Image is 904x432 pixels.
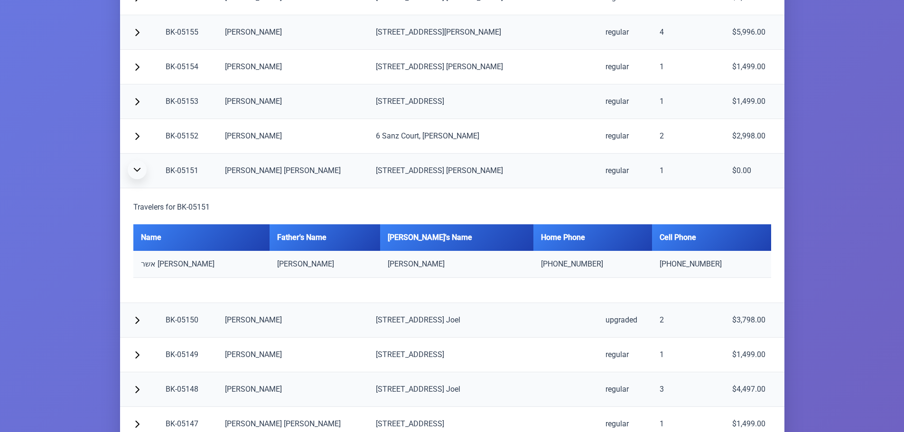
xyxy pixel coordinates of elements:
[158,119,218,154] td: BK-05152
[217,50,368,84] td: [PERSON_NAME]
[652,251,771,278] td: [PHONE_NUMBER]
[380,251,533,278] td: [PERSON_NAME]
[652,372,725,407] td: 3
[725,119,784,154] td: $2,998.00
[725,84,784,119] td: $1,499.00
[217,303,368,338] td: [PERSON_NAME]
[652,84,725,119] td: 1
[652,119,725,154] td: 2
[598,84,652,119] td: regular
[158,154,218,188] td: BK-05151
[217,154,368,188] td: [PERSON_NAME] [PERSON_NAME]
[725,15,784,50] td: $5,996.00
[217,84,368,119] td: [PERSON_NAME]
[217,372,368,407] td: [PERSON_NAME]
[158,50,218,84] td: BK-05154
[217,15,368,50] td: [PERSON_NAME]
[652,15,725,50] td: 4
[368,303,598,338] td: [STREET_ADDRESS] Joel
[368,372,598,407] td: [STREET_ADDRESS] Joel
[652,154,725,188] td: 1
[270,251,380,278] td: [PERSON_NAME]
[133,202,771,213] h5: Travelers for BK-05151
[598,338,652,372] td: regular
[217,119,368,154] td: [PERSON_NAME]
[368,15,598,50] td: [STREET_ADDRESS][PERSON_NAME]
[598,119,652,154] td: regular
[133,251,270,278] td: אשר [PERSON_NAME]
[368,119,598,154] td: 6 Sanz Court, [PERSON_NAME]
[217,338,368,372] td: [PERSON_NAME]
[270,224,380,251] th: Father's Name
[598,15,652,50] td: regular
[158,338,218,372] td: BK-05149
[158,303,218,338] td: BK-05150
[725,154,784,188] td: $0.00
[598,372,652,407] td: regular
[158,15,218,50] td: BK-05155
[158,372,218,407] td: BK-05148
[133,224,270,251] th: Name
[598,50,652,84] td: regular
[725,303,784,338] td: $3,798.00
[380,224,533,251] th: [PERSON_NAME]'s Name
[652,50,725,84] td: 1
[652,303,725,338] td: 2
[725,50,784,84] td: $1,499.00
[533,224,652,251] th: Home Phone
[598,303,652,338] td: upgraded
[598,154,652,188] td: regular
[725,338,784,372] td: $1,499.00
[368,338,598,372] td: [STREET_ADDRESS]
[158,84,218,119] td: BK-05153
[652,338,725,372] td: 1
[368,154,598,188] td: [STREET_ADDRESS] [PERSON_NAME]
[368,50,598,84] td: [STREET_ADDRESS] [PERSON_NAME]
[533,251,652,278] td: [PHONE_NUMBER]
[368,84,598,119] td: [STREET_ADDRESS]
[652,224,771,251] th: Cell Phone
[725,372,784,407] td: $4,497.00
